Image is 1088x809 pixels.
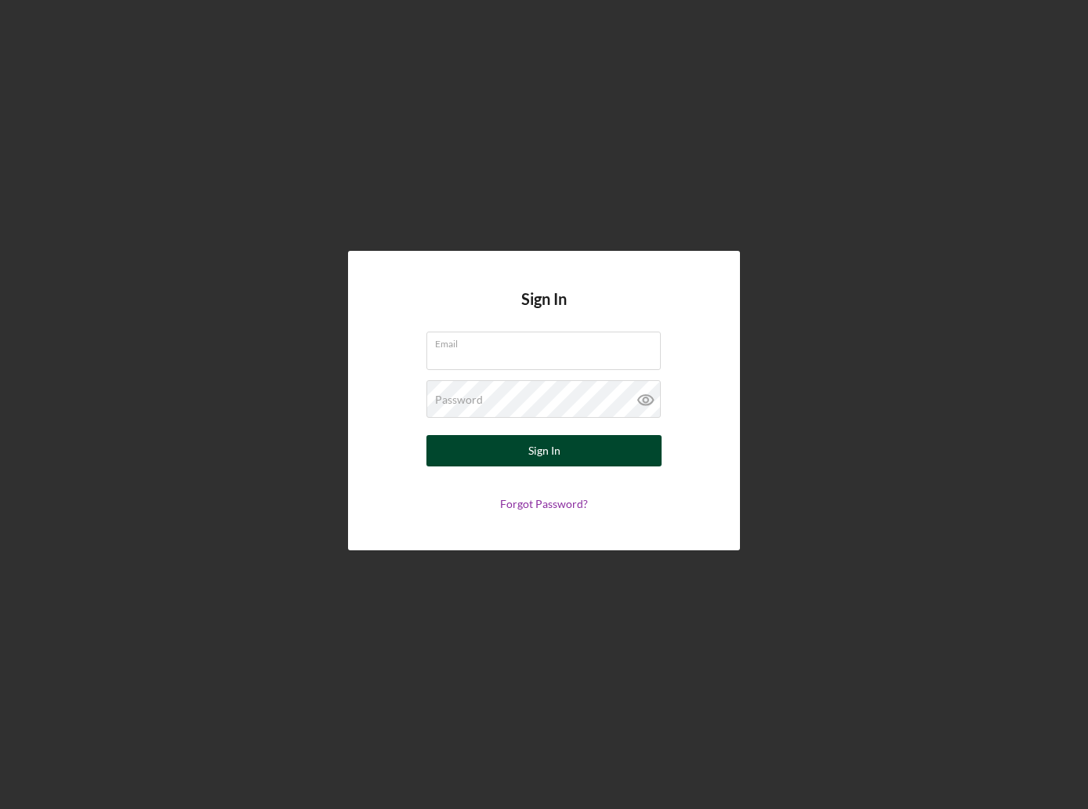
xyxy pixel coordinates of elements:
label: Password [435,394,483,406]
a: Forgot Password? [500,497,588,510]
div: Sign In [528,435,560,466]
label: Email [435,332,661,350]
button: Sign In [426,435,662,466]
h4: Sign In [521,290,567,332]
